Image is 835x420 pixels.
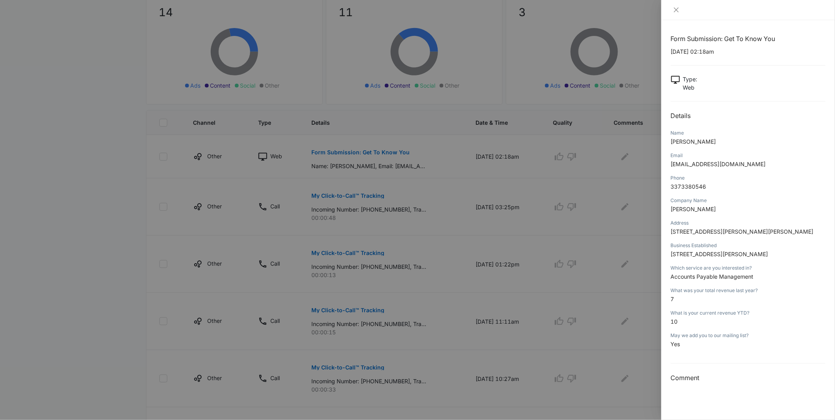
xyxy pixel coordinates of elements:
span: 7 [671,296,674,302]
div: Address [671,219,826,227]
span: 3373380546 [671,183,706,190]
button: Close [671,6,682,13]
div: Email [671,152,826,159]
span: [STREET_ADDRESS][PERSON_NAME] [671,251,768,257]
span: [PERSON_NAME] [671,138,716,145]
div: May we add you to our mailing list? [671,332,826,339]
img: logo_orange.svg [13,13,19,19]
span: Yes [671,341,680,347]
div: What is your current revenue YTD? [671,309,826,317]
div: Keywords by Traffic [87,47,133,52]
div: Name [671,129,826,137]
div: Business Established [671,242,826,249]
span: [EMAIL_ADDRESS][DOMAIN_NAME] [671,161,766,167]
div: Phone [671,174,826,182]
h2: Details [671,111,826,120]
div: What was your total revenue last year? [671,287,826,294]
div: Company Name [671,197,826,204]
p: Web [683,83,698,92]
span: [STREET_ADDRESS][PERSON_NAME][PERSON_NAME] [671,228,814,235]
div: Domain Overview [30,47,71,52]
h3: Comment [671,373,826,382]
p: [DATE] 02:18am [671,47,826,56]
span: 10 [671,318,678,325]
div: Domain: [DOMAIN_NAME] [21,21,87,27]
div: Which service are you interested in? [671,264,826,272]
h1: Form Submission: Get To Know You [671,34,826,43]
img: tab_keywords_by_traffic_grey.svg [79,46,85,52]
img: website_grey.svg [13,21,19,27]
p: Type : [683,75,698,83]
span: [PERSON_NAME] [671,206,716,212]
div: v 4.0.25 [22,13,39,19]
span: Accounts Payable Management [671,273,754,280]
span: close [673,7,680,13]
img: tab_domain_overview_orange.svg [21,46,28,52]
